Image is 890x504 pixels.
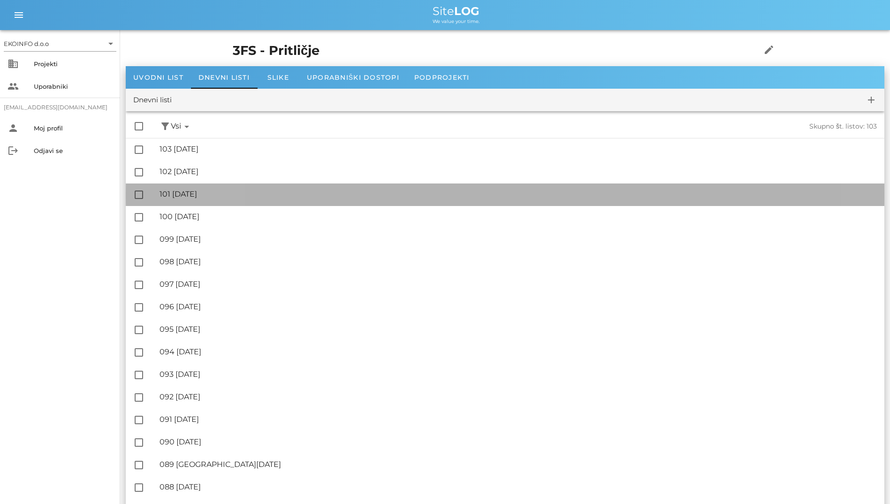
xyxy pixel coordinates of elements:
[307,73,399,82] span: Uporabniški dostopi
[160,235,877,244] div: 099 [DATE]
[160,347,877,356] div: 094 [DATE]
[160,460,877,469] div: 089 [GEOGRAPHIC_DATA][DATE]
[181,121,192,132] i: arrow_drop_down
[8,122,19,134] i: person
[34,147,113,154] div: Odjavi se
[13,9,24,21] i: menu
[160,121,171,132] button: filter_alt
[454,4,479,18] b: LOG
[8,58,19,69] i: business
[866,94,877,106] i: add
[160,212,877,221] div: 100 [DATE]
[233,41,732,61] h1: 3FS - Pritličje
[160,370,877,379] div: 093 [DATE]
[34,83,113,90] div: Uporabniki
[756,403,890,504] iframe: Chat Widget
[160,482,877,491] div: 088 [DATE]
[756,403,890,504] div: Pripomoček za klepet
[160,415,877,424] div: 091 [DATE]
[8,81,19,92] i: people
[160,437,877,446] div: 090 [DATE]
[160,145,877,153] div: 103 [DATE]
[4,36,116,51] div: EKOINFO d.o.o
[198,73,250,82] span: Dnevni listi
[160,325,877,334] div: 095 [DATE]
[160,302,877,311] div: 096 [DATE]
[34,124,113,132] div: Moj profil
[763,44,775,55] i: edit
[171,121,192,132] span: Vsi
[133,73,183,82] span: Uvodni list
[8,145,19,156] i: logout
[160,190,877,199] div: 101 [DATE]
[160,167,877,176] div: 102 [DATE]
[105,38,116,49] i: arrow_drop_down
[433,18,479,24] span: We value your time.
[160,392,877,401] div: 092 [DATE]
[34,60,113,68] div: Projekti
[414,73,470,82] span: Podprojekti
[433,4,479,18] span: Site
[267,73,289,82] span: Slike
[4,39,49,48] div: EKOINFO d.o.o
[535,122,877,130] div: Skupno št. listov: 103
[160,257,877,266] div: 098 [DATE]
[133,95,172,106] div: Dnevni listi
[160,280,877,289] div: 097 [DATE]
